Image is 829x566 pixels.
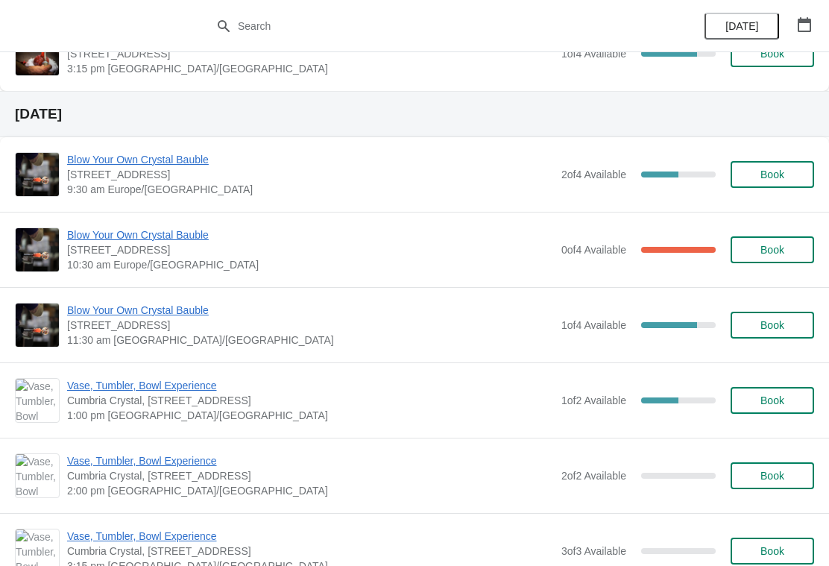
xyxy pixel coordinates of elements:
[67,483,554,498] span: 2:00 pm [GEOGRAPHIC_DATA]/[GEOGRAPHIC_DATA]
[15,107,814,122] h2: [DATE]
[67,544,554,559] span: Cumbria Crystal, [STREET_ADDRESS]
[561,48,626,60] span: 1 of 4 Available
[67,227,554,242] span: Blow Your Own Crystal Bauble
[67,393,554,408] span: Cumbria Crystal, [STREET_ADDRESS]
[67,408,554,423] span: 1:00 pm [GEOGRAPHIC_DATA]/[GEOGRAPHIC_DATA]
[760,545,784,557] span: Book
[67,333,554,348] span: 11:30 am [GEOGRAPHIC_DATA]/[GEOGRAPHIC_DATA]
[561,244,626,256] span: 0 of 4 Available
[561,470,626,482] span: 2 of 2 Available
[760,394,784,406] span: Book
[760,470,784,482] span: Book
[16,379,59,422] img: Vase, Tumbler, Bowl Experience | Cumbria Crystal, Unit 4 Canal Street, Ulverston LA12 7LB, UK | 1...
[561,394,626,406] span: 1 of 2 Available
[760,244,784,256] span: Book
[561,169,626,180] span: 2 of 4 Available
[67,453,554,468] span: Vase, Tumbler, Bowl Experience
[67,529,554,544] span: Vase, Tumbler, Bowl Experience
[67,318,554,333] span: [STREET_ADDRESS]
[731,462,814,489] button: Book
[67,182,554,197] span: 9:30 am Europe/[GEOGRAPHIC_DATA]
[67,46,554,61] span: [STREET_ADDRESS]
[731,387,814,414] button: Book
[731,236,814,263] button: Book
[561,545,626,557] span: 3 of 3 Available
[731,40,814,67] button: Book
[705,13,779,40] button: [DATE]
[561,319,626,331] span: 1 of 4 Available
[67,167,554,182] span: [STREET_ADDRESS]
[67,468,554,483] span: Cumbria Crystal, [STREET_ADDRESS]
[16,454,59,497] img: Vase, Tumbler, Bowl Experience | Cumbria Crystal, Unit 4 Canal Street, Ulverston LA12 7LB, UK | 2...
[16,153,59,196] img: Blow Your Own Crystal Bauble | Cumbria Crystal, Canal Street, Ulverston LA12 7LB, UK | 9:30 am Eu...
[760,319,784,331] span: Book
[237,13,622,40] input: Search
[16,304,59,347] img: Blow Your Own Crystal Bauble | Cumbria Crystal, Canal Street, Ulverston LA12 7LB, UK | 11:30 am E...
[731,161,814,188] button: Book
[16,32,59,75] img: Glass Pumpkin Workshop | Cumbria Crystal, Canal Street, Ulverston LA12 7LB, UK | 3:15 pm Europe/L...
[67,378,554,393] span: Vase, Tumbler, Bowl Experience
[67,61,554,76] span: 3:15 pm [GEOGRAPHIC_DATA]/[GEOGRAPHIC_DATA]
[67,303,554,318] span: Blow Your Own Crystal Bauble
[16,228,59,271] img: Blow Your Own Crystal Bauble | Cumbria Crystal, Canal Street, Ulverston LA12 7LB, UK | 10:30 am E...
[67,152,554,167] span: Blow Your Own Crystal Bauble
[760,48,784,60] span: Book
[67,242,554,257] span: [STREET_ADDRESS]
[67,257,554,272] span: 10:30 am Europe/[GEOGRAPHIC_DATA]
[725,20,758,32] span: [DATE]
[731,538,814,565] button: Book
[760,169,784,180] span: Book
[731,312,814,339] button: Book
